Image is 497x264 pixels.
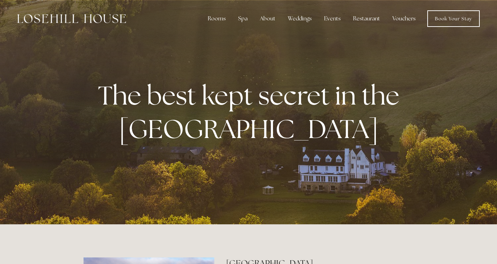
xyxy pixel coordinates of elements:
[17,14,126,23] img: Losehill House
[98,78,405,146] strong: The best kept secret in the [GEOGRAPHIC_DATA]
[202,12,231,26] div: Rooms
[254,12,281,26] div: About
[427,10,480,27] a: Book Your Stay
[387,12,421,26] a: Vouchers
[319,12,346,26] div: Events
[282,12,317,26] div: Weddings
[233,12,253,26] div: Spa
[348,12,386,26] div: Restaurant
